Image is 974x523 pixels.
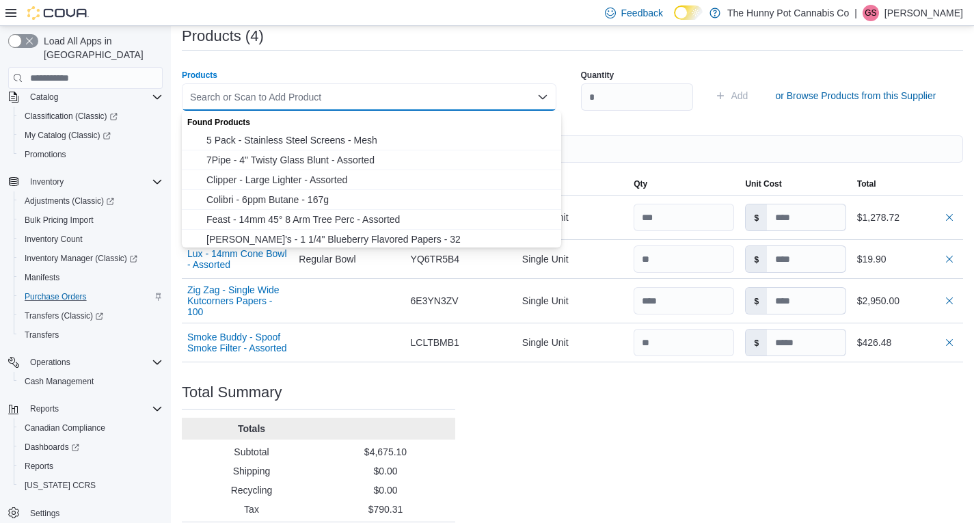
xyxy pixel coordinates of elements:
div: $2,950.00 [857,293,958,309]
p: $790.31 [321,502,450,516]
button: Catalog [25,89,64,105]
label: $ [746,330,767,356]
a: Promotions [19,146,72,163]
span: Transfers [25,330,59,340]
span: My Catalog (Classic) [19,127,163,144]
span: Washington CCRS [19,477,163,494]
a: Transfers (Classic) [14,306,168,325]
span: Transfers [19,327,163,343]
p: Totals [187,422,316,435]
span: or Browse Products from this Supplier [775,89,936,103]
a: Bulk Pricing Import [19,212,99,228]
button: Clipper - Large Lighter - Assorted [182,170,561,190]
a: Transfers (Classic) [19,308,109,324]
p: $0.00 [321,483,450,497]
button: Bulk Pricing Import [14,211,168,230]
span: Dashboards [25,442,79,453]
label: $ [746,204,767,230]
span: Manifests [25,272,59,283]
span: Settings [30,508,59,519]
a: Classification (Classic) [19,108,123,124]
img: Cova [27,6,89,20]
a: Canadian Compliance [19,420,111,436]
a: My Catalog (Classic) [19,127,116,144]
span: Reports [30,403,59,414]
p: Subtotal [187,445,316,459]
button: Unit Cost [740,173,851,195]
button: Inventory [3,172,168,191]
span: Operations [25,354,163,371]
a: Inventory Count [19,231,88,247]
span: Canadian Compliance [25,423,105,433]
span: Feast - 14mm 45° 8 Arm Tree Perc - Assorted [206,213,553,226]
div: $1,278.72 [857,209,958,226]
button: [US_STATE] CCRS [14,476,168,495]
button: Lux - 14mm Cone Bowl - Assorted [187,248,288,270]
a: [US_STATE] CCRS [19,477,101,494]
span: Operations [30,357,70,368]
span: [PERSON_NAME]'s - 1 1/4" Blueberry Flavored Papers - 32 [206,232,553,246]
span: Clipper - Large Lighter - Assorted [206,173,553,187]
button: Smoke Buddy - Spoof Smoke Filter - Assorted [187,332,288,353]
span: Unit Cost [745,178,781,189]
button: Zig Zag - Single Wide Kutcorners Papers - 100 [187,284,288,317]
a: Manifests [19,269,65,286]
span: Inventory Count [25,234,83,245]
span: Promotions [25,149,66,160]
span: Settings [25,505,163,522]
div: $19.90 [857,251,958,267]
button: Reports [25,401,64,417]
button: 5 Pack - Stainless Steel Screens - Mesh [182,131,561,150]
button: 7Pipe - 4" Twisty Glass Blunt - Assorted [182,150,561,170]
label: $ [746,288,767,314]
a: Inventory Manager (Classic) [14,249,168,268]
a: Inventory Manager (Classic) [19,250,143,267]
div: Found Products [182,111,561,131]
p: Tax [187,502,316,516]
span: Cash Management [19,373,163,390]
div: Single Unit [517,204,628,231]
a: My Catalog (Classic) [14,126,168,145]
p: $0.00 [321,464,450,478]
button: Cash Management [14,372,168,391]
div: $426.48 [857,334,958,351]
div: Single Unit [517,287,628,314]
a: Adjustments (Classic) [14,191,168,211]
a: Dashboards [19,439,85,455]
button: Purchase Orders [14,287,168,306]
label: Quantity [581,70,614,81]
button: Inventory Count [14,230,168,249]
span: Bulk Pricing Import [25,215,94,226]
button: Total [852,173,963,195]
button: Operations [3,353,168,372]
span: Regular Bowl [299,251,355,267]
label: Products [182,70,217,81]
h3: Total Summary [182,384,282,401]
span: Inventory [25,174,163,190]
label: $ [746,246,767,272]
button: Operations [25,354,76,371]
a: Settings [25,505,65,522]
button: Canadian Compliance [14,418,168,438]
span: 6E3YN3ZV [411,293,459,309]
a: Adjustments (Classic) [19,193,120,209]
span: Inventory Count [19,231,163,247]
button: Settings [3,503,168,523]
span: Catalog [25,89,163,105]
span: Reports [19,458,163,474]
a: Reports [19,458,59,474]
p: Shipping [187,464,316,478]
button: Reports [3,399,168,418]
span: Adjustments (Classic) [25,196,114,206]
button: Transfers [14,325,168,345]
span: Manifests [19,269,163,286]
span: Load All Apps in [GEOGRAPHIC_DATA] [38,34,163,62]
button: Catalog [3,88,168,107]
p: The Hunny Pot Cannabis Co [727,5,849,21]
p: | [854,5,857,21]
a: Dashboards [14,438,168,457]
button: Close list of options [537,92,548,103]
span: Cash Management [25,376,94,387]
span: Transfers (Classic) [19,308,163,324]
span: Canadian Compliance [19,420,163,436]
